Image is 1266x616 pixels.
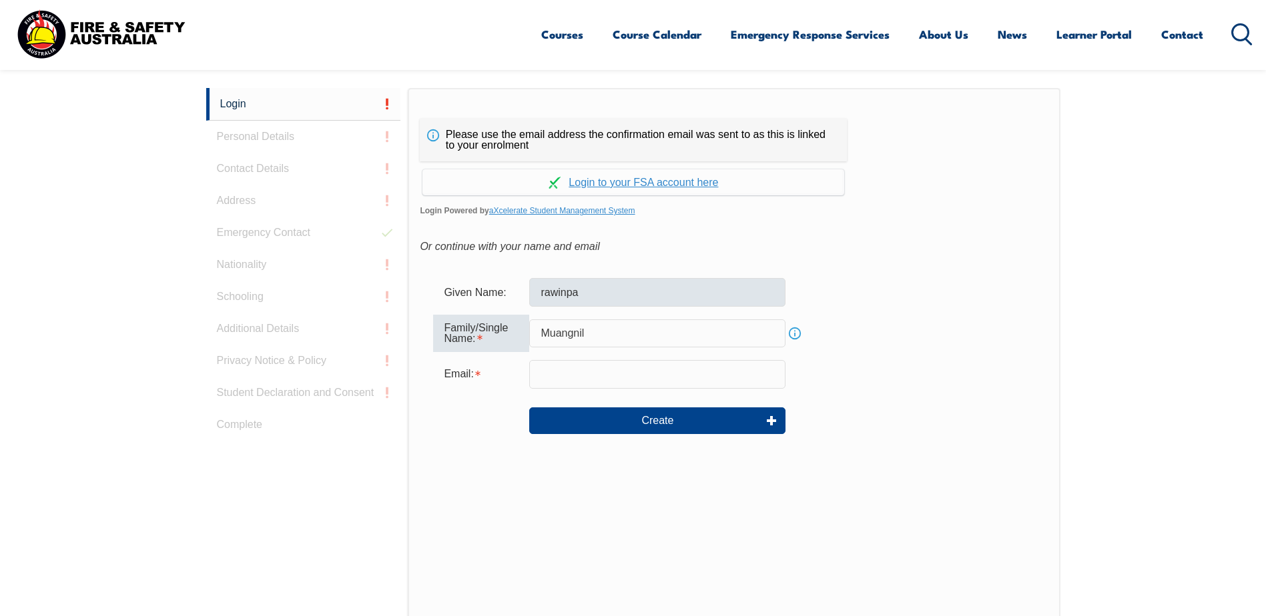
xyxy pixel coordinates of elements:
div: Email is required. [433,361,529,387]
div: Given Name: [433,279,529,305]
a: aXcelerate Student Management System [489,206,635,215]
button: Create [529,407,785,434]
a: About Us [919,17,968,52]
a: Course Calendar [613,17,701,52]
a: Learner Portal [1056,17,1132,52]
a: Emergency Response Services [731,17,890,52]
a: News [998,17,1027,52]
div: Family/Single Name is required. [433,315,529,352]
div: Please use the email address the confirmation email was sent to as this is linked to your enrolment [420,119,847,161]
a: Info [785,324,804,343]
a: Contact [1161,17,1203,52]
img: Log in withaxcelerate [549,177,561,189]
a: Login [206,88,401,121]
div: Or continue with your name and email [420,237,1048,257]
span: Login Powered by [420,201,1048,221]
a: Courses [541,17,583,52]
